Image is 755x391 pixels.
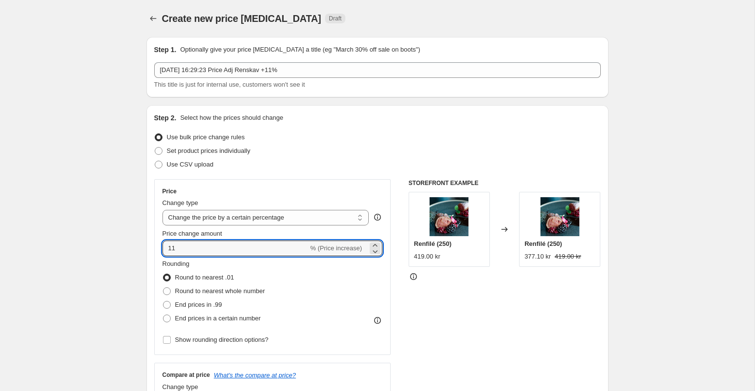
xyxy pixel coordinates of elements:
[310,244,362,252] span: % (Price increase)
[214,372,296,379] button: What's the compare at price?
[414,240,451,247] span: Renfilé (250)
[154,62,601,78] input: 30% off holiday sale
[175,274,234,281] span: Round to nearest .01
[373,212,382,222] div: help
[146,12,160,25] button: Price change jobs
[180,113,283,123] p: Select how the prices should change
[154,113,177,123] h2: Step 2.
[175,336,269,343] span: Show rounding direction options?
[175,287,265,295] span: Round to nearest whole number
[162,13,322,24] span: Create new price [MEDICAL_DATA]
[409,179,601,187] h6: STOREFRONT EXAMPLE
[175,315,261,322] span: End prices in a certain number
[555,252,581,261] strike: 419.00 kr
[175,301,222,308] span: End prices in .99
[540,197,579,236] img: Njalgiesrenfile_1_80x.jpg
[414,252,440,261] div: 419.00 kr
[329,15,342,22] span: Draft
[162,230,222,237] span: Price change amount
[154,81,305,88] span: This title is just for internal use, customers won't see it
[167,133,245,141] span: Use bulk price change rules
[162,383,198,391] span: Change type
[167,147,251,154] span: Set product prices individually
[524,240,562,247] span: Renfilé (250)
[524,252,551,261] div: 377.10 kr
[162,199,198,206] span: Change type
[162,371,210,379] h3: Compare at price
[180,45,420,55] p: Optionally give your price [MEDICAL_DATA] a title (eg "March 30% off sale on boots")
[430,197,468,236] img: Njalgiesrenfile_1_80x.jpg
[154,45,177,55] h2: Step 1.
[162,241,308,256] input: -15
[162,187,177,195] h3: Price
[167,161,214,168] span: Use CSV upload
[162,260,190,267] span: Rounding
